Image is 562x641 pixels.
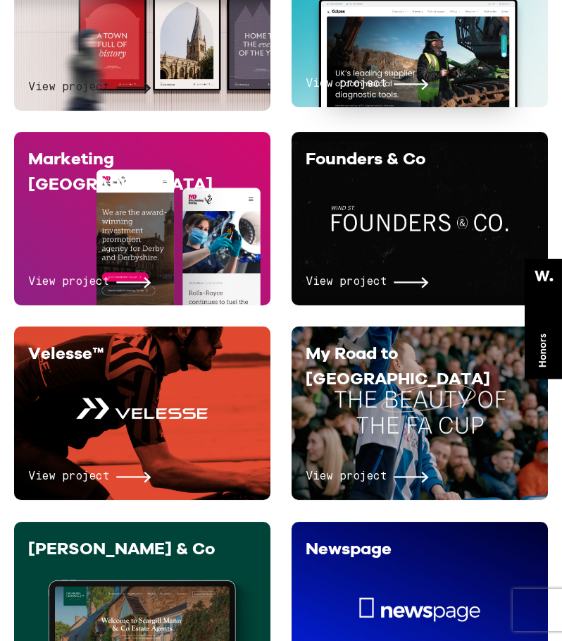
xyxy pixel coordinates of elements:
[28,538,215,558] span: [PERSON_NAME] & Co
[306,538,392,558] span: Newspage
[306,75,387,94] span: View project
[306,148,425,169] span: Founders & Co
[306,343,490,389] span: My Road to [GEOGRAPHIC_DATA]
[306,468,387,487] span: View project
[28,79,109,97] span: View project
[28,343,104,363] span: Velesse™
[28,148,213,194] span: Marketing [GEOGRAPHIC_DATA]
[28,468,109,487] span: View project
[306,274,387,292] span: View project
[28,274,109,292] span: View project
